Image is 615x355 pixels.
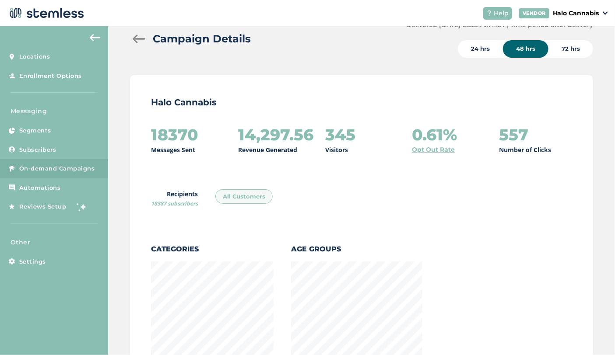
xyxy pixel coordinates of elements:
[151,200,198,207] span: 18387 subscribers
[603,11,608,15] img: icon_down-arrow-small-66adaf34.svg
[151,145,195,154] p: Messages Sent
[19,184,61,192] span: Automations
[19,164,95,173] span: On-demand Campaigns
[412,126,457,143] h2: 0.61%
[7,4,84,22] img: logo-dark-0685b13c.svg
[412,145,455,154] a: Opt Out Rate
[151,244,274,254] label: Categories
[153,31,251,47] h2: Campaign Details
[151,189,198,208] label: Recipients
[503,40,548,58] div: 48 hrs
[151,126,198,143] h2: 18370
[90,34,100,41] img: icon-arrow-back-accent-c549486e.svg
[494,9,509,18] span: Help
[458,40,503,58] div: 24 hrs
[325,126,355,143] h2: 345
[548,40,593,58] div: 72 hrs
[19,126,51,135] span: Segments
[499,145,551,154] p: Number of Clicks
[19,146,56,154] span: Subscribers
[73,198,91,216] img: glitter-stars-b7820f95.gif
[325,145,348,154] p: Visitors
[19,52,50,61] span: Locations
[19,258,46,266] span: Settings
[291,244,422,254] label: Age Groups
[19,72,82,80] span: Enrollment Options
[519,8,549,18] div: VENDOR
[215,189,273,204] div: All Customers
[487,10,492,16] img: icon-help-white-03924b79.svg
[499,126,528,143] h2: 557
[238,145,297,154] p: Revenue Generated
[553,9,599,18] p: Halo Cannabis
[571,313,615,355] iframe: Chat Widget
[151,96,572,108] p: Halo Cannabis
[19,202,67,211] span: Reviews Setup
[238,126,313,143] h2: 14,297.56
